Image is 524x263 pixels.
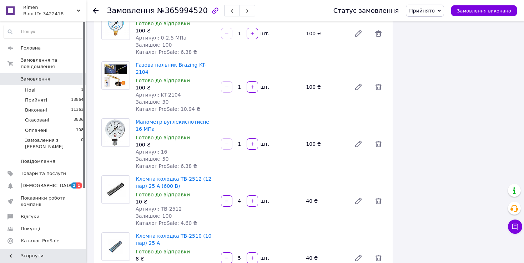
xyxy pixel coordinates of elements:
[21,170,66,177] span: Товари та послуги
[303,82,348,92] div: 100 ₴
[409,8,435,14] span: Прийнято
[21,182,74,189] span: [DEMOGRAPHIC_DATA]
[136,84,215,91] div: 100 ₴
[136,35,186,41] span: Артикул: 0-2,5 МПа
[21,213,39,220] span: Відгуки
[136,198,215,205] div: 10 ₴
[351,137,366,151] a: Редагувати
[371,137,386,151] span: Видалити
[303,139,348,149] div: 100 ₴
[25,97,47,103] span: Прийняті
[136,135,190,140] span: Готово до відправки
[25,107,47,113] span: Виконані
[102,179,130,200] img: Клемна колодка TB-2512 (12 пар) 25 А (600 В)
[303,253,348,263] div: 40 ₴
[21,57,86,70] span: Замовлення та повідомлення
[259,254,270,262] div: шт.
[71,182,77,189] span: 1
[303,196,348,206] div: 40 ₴
[136,255,215,262] div: 8 ₴
[21,226,40,232] span: Покупці
[23,11,86,17] div: Ваш ID: 3422418
[102,63,130,88] img: Газова пальник Brazing KT-2104
[21,45,41,51] span: Головна
[25,117,49,123] span: Скасовані
[71,107,84,113] span: 11363
[136,78,190,83] span: Готово до відправки
[74,117,84,123] span: 3836
[25,137,81,150] span: Замовлення з [PERSON_NAME]
[136,220,197,226] span: Каталог ProSale: 4.60 ₴
[451,5,517,16] button: Замовлення виконано
[136,62,206,75] a: Газова пальник Brazing KT-2104
[351,80,366,94] a: Редагувати
[21,238,59,244] span: Каталог ProSale
[136,233,212,246] a: Клемна колодка TB-2510 (10 пар) 25 А
[303,29,348,38] div: 100 ₴
[102,15,130,36] img: Манометр кисневий 0-2,5 МПа
[136,156,168,162] span: Залишок: 50
[21,76,50,82] span: Замовлення
[102,119,129,146] img: Манометр вуглекислотисне 16 МПа
[157,6,208,15] span: №365994520
[136,192,190,197] span: Готово до відправки
[351,26,366,41] a: Редагувати
[259,83,270,91] div: шт.
[136,176,212,189] a: Клемна колодка TB-2512 (12 пар) 25 А (600 В)
[4,25,84,38] input: Пошук
[102,238,130,255] img: Клемна колодка TB-2510 (10 пар) 25 А
[333,7,399,14] div: Статус замовлення
[136,49,197,55] span: Каталог ProSale: 6.38 ₴
[81,137,84,150] span: 0
[371,194,386,208] span: Видалити
[136,206,182,212] span: Артикул: TB-2512
[136,99,168,105] span: Залишок: 30
[259,197,270,205] div: шт.
[136,213,172,219] span: Залишок: 100
[81,87,84,93] span: 1
[136,149,167,155] span: Артикул: 16
[25,87,35,93] span: Нові
[71,97,84,103] span: 13864
[21,195,66,208] span: Показники роботи компанії
[136,249,190,254] span: Готово до відправки
[259,140,270,148] div: шт.
[136,119,209,132] a: Манометр вуглекислотисне 16 МПа
[136,21,190,26] span: Готово до відправки
[371,26,386,41] span: Видалити
[23,4,77,11] span: Rimen
[136,141,215,148] div: 100 ₴
[25,127,47,134] span: Оплачені
[508,220,522,234] button: Чат з покупцем
[21,158,55,165] span: Повідомлення
[93,7,99,14] div: Повернутися назад
[136,27,215,34] div: 100 ₴
[457,8,511,14] span: Замовлення виконано
[351,194,366,208] a: Редагувати
[136,42,172,48] span: Залишок: 100
[136,106,200,112] span: Каталог ProSale: 10.94 ₴
[259,30,270,37] div: шт.
[371,80,386,94] span: Видалити
[136,163,197,169] span: Каталог ProSale: 6.38 ₴
[76,127,84,134] span: 108
[136,92,181,98] span: Артикул: KT-2104
[107,6,155,15] span: Замовлення
[76,182,82,189] span: 1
